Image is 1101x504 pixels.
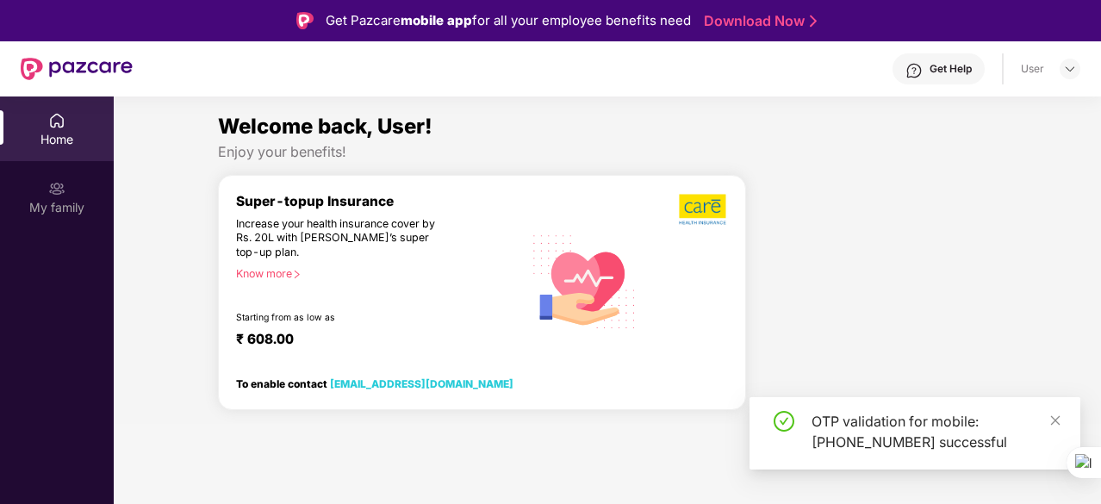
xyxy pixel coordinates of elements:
[236,312,450,324] div: Starting from as low as
[679,193,728,226] img: b5dec4f62d2307b9de63beb79f102df3.png
[48,112,65,129] img: svg+xml;base64,PHN2ZyBpZD0iSG9tZSIgeG1sbnM9Imh0dHA6Ly93d3cudzMub3JnLzIwMDAvc3ZnIiB3aWR0aD0iMjAiIG...
[812,411,1060,452] div: OTP validation for mobile: [PHONE_NUMBER] successful
[21,58,133,80] img: New Pazcare Logo
[1063,62,1077,76] img: svg+xml;base64,PHN2ZyBpZD0iRHJvcGRvd24tMzJ4MzIiIHhtbG5zPSJodHRwOi8vd3d3LnczLm9yZy8yMDAwL3N2ZyIgd2...
[1049,414,1061,426] span: close
[704,12,812,30] a: Download Now
[292,270,302,279] span: right
[330,377,513,390] a: [EMAIL_ADDRESS][DOMAIN_NAME]
[523,218,646,343] img: svg+xml;base64,PHN2ZyB4bWxucz0iaHR0cDovL3d3dy53My5vcmcvMjAwMC9zdmciIHhtbG5zOnhsaW5rPSJodHRwOi8vd3...
[236,331,506,352] div: ₹ 608.00
[905,62,923,79] img: svg+xml;base64,PHN2ZyBpZD0iSGVscC0zMngzMiIgeG1sbnM9Imh0dHA6Ly93d3cudzMub3JnLzIwMDAvc3ZnIiB3aWR0aD...
[48,180,65,197] img: svg+xml;base64,PHN2ZyB3aWR0aD0iMjAiIGhlaWdodD0iMjAiIHZpZXdCb3g9IjAgMCAyMCAyMCIgZmlsbD0ibm9uZSIgeG...
[1021,62,1044,76] div: User
[236,217,449,260] div: Increase your health insurance cover by Rs. 20L with [PERSON_NAME]’s super top-up plan.
[296,12,314,29] img: Logo
[401,12,472,28] strong: mobile app
[218,114,432,139] span: Welcome back, User!
[236,267,513,279] div: Know more
[218,143,997,161] div: Enjoy your benefits!
[326,10,691,31] div: Get Pazcare for all your employee benefits need
[930,62,972,76] div: Get Help
[810,12,817,30] img: Stroke
[236,193,523,209] div: Super-topup Insurance
[774,411,794,432] span: check-circle
[236,377,513,389] div: To enable contact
